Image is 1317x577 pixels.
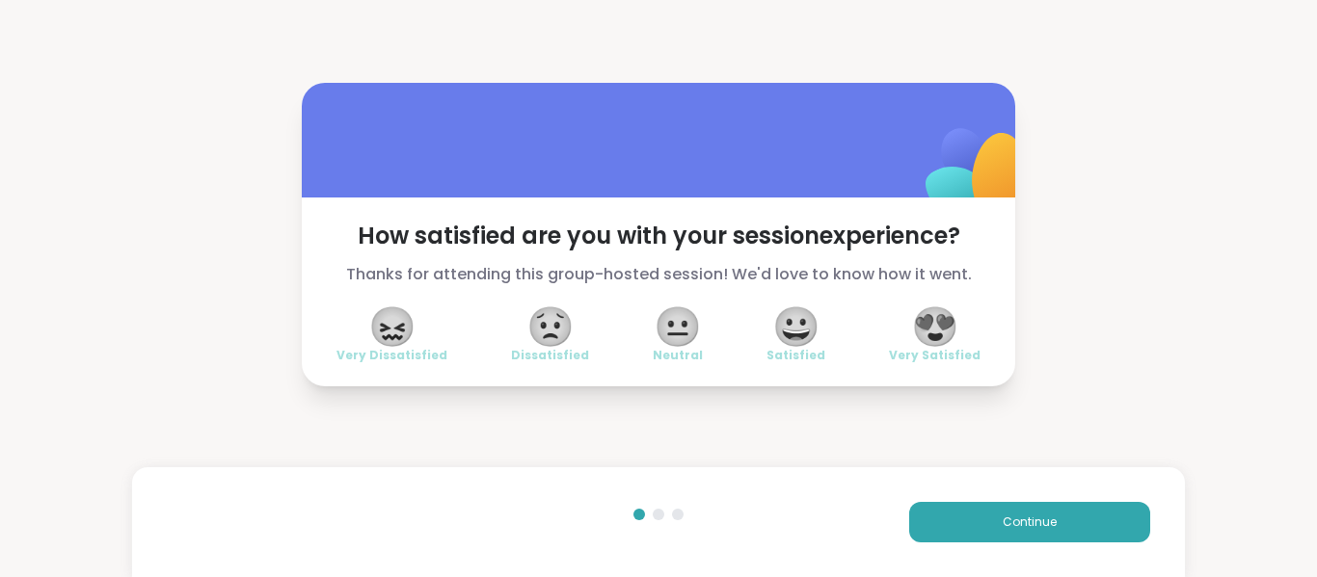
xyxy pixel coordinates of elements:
span: 😐 [654,309,702,344]
span: Very Dissatisfied [336,348,447,363]
span: Continue [1003,513,1057,531]
button: Continue [909,502,1150,542]
span: 😖 [368,309,417,344]
span: Dissatisfied [511,348,589,363]
span: Very Satisfied [889,348,981,363]
span: 😀 [772,309,820,344]
span: Thanks for attending this group-hosted session! We'd love to know how it went. [336,263,981,286]
img: ShareWell Logomark [880,78,1072,270]
span: 😍 [911,309,959,344]
span: Neutral [653,348,703,363]
span: How satisfied are you with your session experience? [336,221,981,251]
span: 😟 [526,309,575,344]
span: Satisfied [766,348,825,363]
